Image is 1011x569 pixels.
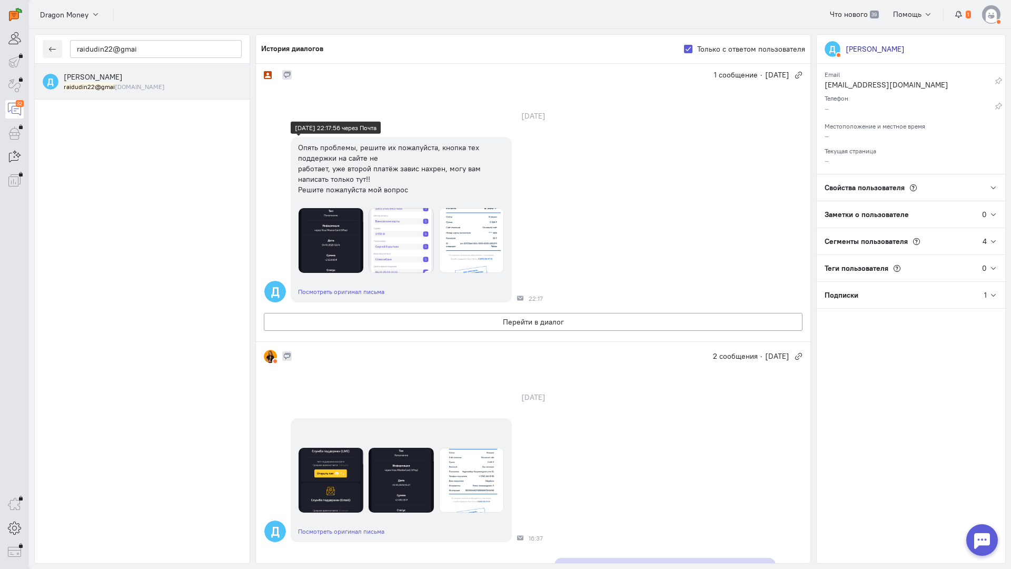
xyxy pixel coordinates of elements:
[40,9,88,20] span: Dragon Money
[271,524,280,539] text: Д
[271,284,280,299] text: Д
[5,100,24,119] a: 32
[295,123,376,132] div: [DATE] 22:17:56 через Почта
[64,82,165,91] small: raidudin22@gmail.com
[984,290,987,300] div: 1
[825,119,997,131] div: Местоположение и местное время
[887,5,938,23] button: Помощь
[760,351,762,361] span: ·
[517,535,523,541] div: Почта
[870,11,879,19] span: 39
[824,5,885,23] a: Что нового 39
[825,68,840,79] small: Email
[298,288,384,296] a: Посмотреть оригинал письма
[510,390,557,405] div: [DATE]
[298,527,384,535] a: Посмотреть оригинал письма
[825,131,829,141] span: –
[697,44,805,54] label: Только с ответом пользователя
[982,209,987,220] div: 0
[298,142,504,195] div: Опять проблемы, решите их пожалуйста, кнопка тех поддержки на сайте не работает, уже второй платё...
[830,9,868,19] span: Что нового
[261,45,323,53] h5: История диалогов
[760,70,762,80] span: ·
[16,100,24,107] div: 32
[9,8,22,21] img: carrot-quest.svg
[825,156,829,165] span: –
[70,40,242,58] input: Поиск по имени, почте, телефону
[64,72,123,82] span: Данил Райдудин
[966,11,971,19] span: 1
[846,44,905,54] div: [PERSON_NAME]
[817,282,984,308] div: Подписки
[34,5,105,24] button: Dragon Money
[264,313,802,331] button: Перейти в диалог
[765,70,789,80] span: [DATE]
[893,9,921,19] span: Помощь
[47,76,54,87] text: Д
[713,351,758,361] span: 2 сообщения
[825,237,908,246] span: Сегменты пользователя
[983,236,987,247] div: 4
[982,263,987,273] div: 0
[510,109,557,123] div: [DATE]
[517,295,523,301] div: Почта
[765,351,789,361] span: [DATE]
[714,70,758,80] span: 1 сообщение
[64,83,115,91] mark: raidudin22@gmai
[825,103,995,116] div: –
[949,5,977,23] button: 1
[825,144,997,155] div: Текущая страница
[825,92,848,102] small: Телефон
[829,43,836,54] text: Д
[529,295,543,302] span: 22:17
[529,535,543,542] span: 16:37
[264,350,277,363] img: 1740813974058-7edzrlfy.jpeg
[982,5,1000,24] img: default-v4.png
[825,80,995,93] div: [EMAIL_ADDRESS][DOMAIN_NAME]
[825,183,905,192] span: Свойства пользователя
[825,263,888,273] span: Теги пользователя
[817,201,982,228] div: Заметки о пользователе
